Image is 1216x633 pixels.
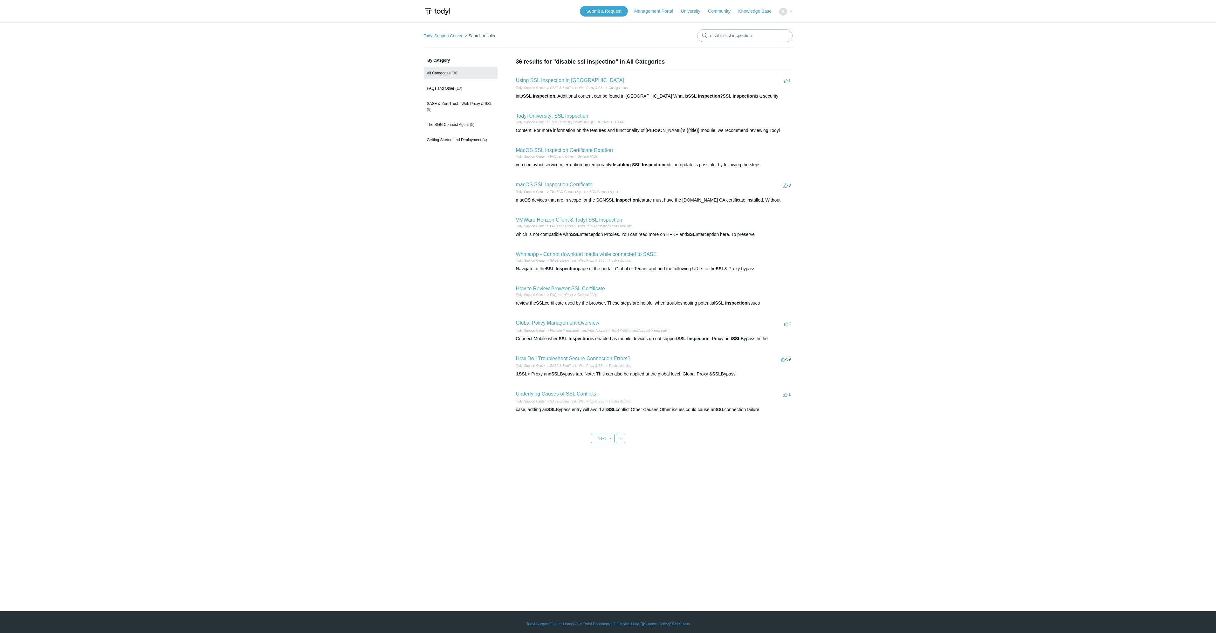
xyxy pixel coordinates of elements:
[573,224,632,229] li: Third Party Applications and Hardware
[516,391,596,396] a: Underlying Causes of SSL Conflicts
[725,300,747,306] em: inspection
[516,182,593,187] a: macOS SSL Inspection Certificate
[456,86,462,91] span: (10)
[687,232,696,237] em: SSL
[536,300,545,306] em: SSL
[550,364,604,368] a: SASE & ZeroTrust - Web Proxy & SSL
[516,300,793,306] div: review the certificate used by the browser. These steps are helpful when troubleshooting potentia...
[424,82,498,94] a: FAQs and Other (10)
[606,197,615,203] em: SSL
[571,232,580,237] em: SSL
[519,371,527,376] em: SSL
[708,8,737,15] a: Community
[607,328,669,333] li: Todyl Platform and Account Management
[516,363,546,368] li: Todyl Support Center
[681,8,706,15] a: University
[604,363,631,368] li: Troubleshooting
[546,399,604,404] li: SASE & ZeroTrust - Web Proxy & SSL
[607,407,616,412] em: SSL
[427,138,481,142] span: Getting Started and Deployment
[732,336,741,341] em: SSL
[427,71,451,75] span: All Categories
[516,371,793,377] div: & > Proxy and Bypass tab. Note: This can also be applied at the global level: Global Proxy & Bypass
[516,286,605,291] a: How to Review Browser SSL Certificate
[546,258,604,263] li: SASE & ZeroTrust - Web Proxy & SSL
[698,93,720,99] em: Inspection
[573,154,598,159] li: General FAQs
[424,33,463,38] a: Todyl Support Center
[424,134,498,146] a: Getting Started and Deployment (4)
[427,107,432,112] span: (8)
[526,621,573,627] a: Todyl Support Center Home
[516,328,546,333] li: Todyl Support Center
[604,399,631,404] li: Troubleshooting
[516,356,630,361] a: How Do I Troubleshoot Secure Connection Errors?
[609,364,631,368] a: Troubleshooting
[687,336,710,341] em: Inspection
[589,190,618,194] a: SGN Connect Agent
[546,224,573,229] li: FAQs and Other
[516,320,599,326] a: Global Policy Management Overview
[697,29,793,42] input: Search
[550,293,573,297] a: FAQs and Other
[784,79,791,83] span: 1
[464,33,495,38] li: Search results
[550,86,604,90] a: SASE & ZeroTrust - Web Proxy & SSL
[516,293,546,297] a: Todyl Support Center
[424,58,498,63] h3: By Category
[580,6,628,17] a: Submit a Request
[604,258,631,263] li: Troubleshooting
[427,86,455,91] span: FAQs and Other
[604,86,628,90] li: Configuration
[482,138,487,142] span: (4)
[551,371,560,376] em: SSL
[611,162,631,167] em: disabling
[738,8,778,15] a: Knowledge Base
[574,621,611,627] a: Your Todyl Dashboard
[716,266,724,271] em: SSL
[516,217,622,223] a: VMWare Horizon Client & Todyl SSL Inspection
[427,122,469,127] span: The SGN Connect Agent
[516,329,546,332] a: Todyl Support Center
[559,336,567,341] em: SSL
[619,436,622,441] span: »
[784,321,791,326] span: 2
[550,224,573,228] a: FAQs and Other
[516,148,613,153] a: MacOS SSL Inspection Certificate Rotation
[516,251,657,257] a: Whatsapp - Cannot download media while connected to SASE
[546,86,604,90] li: SASE & ZeroTrust - Web Proxy & SSL
[573,292,598,297] li: General FAQs
[634,8,679,15] a: Management Portal
[723,93,731,99] em: SSL
[550,259,604,262] a: SASE & ZeroTrust - Web Proxy & SSL
[677,336,686,341] em: SSL
[568,336,591,341] em: Inspection
[550,190,585,194] a: The SGN Connect Agent
[688,93,697,99] em: SSL
[598,436,606,441] span: Next
[516,86,546,90] a: Todyl Support Center
[424,119,498,131] a: The SGN Connect Agent (5)
[585,189,618,194] li: SGN Connect Agent
[516,155,546,158] a: Todyl Support Center
[783,183,791,188] span: -3
[516,189,546,194] li: Todyl Support Center
[546,328,607,333] li: Platform Management and Your Account
[516,224,546,229] li: Todyl Support Center
[591,120,624,124] a: [GEOGRAPHIC_DATA]
[523,93,532,99] em: SSL
[516,154,546,159] li: Todyl Support Center
[427,101,492,106] span: SASE & ZeroTrust - Web Proxy & SSL
[516,400,546,403] a: Todyl Support Center
[609,259,631,262] a: Troubleshooting
[516,58,793,66] h1: 36 results for "disable ssl inspectino" in All Categories
[516,259,546,262] a: Todyl Support Center
[516,224,546,228] a: Todyl Support Center
[577,224,632,228] a: Third Party Applications and Hardware
[732,93,755,99] em: Inspection
[609,86,628,90] a: Configuration
[613,621,643,627] a: [DOMAIN_NAME]
[546,292,573,297] li: FAQs and Other
[516,231,793,238] div: which is not compatible with Interception Proxies. You can read more on HPKP and Interception her...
